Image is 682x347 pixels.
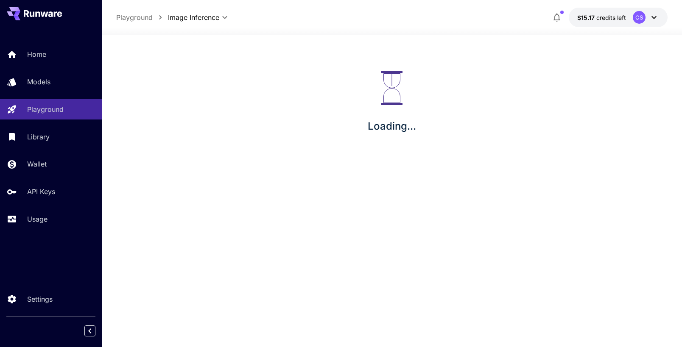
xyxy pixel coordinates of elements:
[569,8,668,27] button: $15.17365CS
[27,132,50,142] p: Library
[84,325,95,336] button: Collapse sidebar
[116,12,153,22] a: Playground
[168,12,219,22] span: Image Inference
[577,14,596,21] span: $15.17
[27,77,50,87] p: Models
[633,11,646,24] div: CS
[577,13,626,22] div: $15.17365
[27,104,64,114] p: Playground
[27,159,47,169] p: Wallet
[27,214,48,224] p: Usage
[27,294,53,304] p: Settings
[368,119,416,134] p: Loading...
[27,49,46,59] p: Home
[116,12,168,22] nav: breadcrumb
[91,323,102,339] div: Collapse sidebar
[27,186,55,197] p: API Keys
[596,14,626,21] span: credits left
